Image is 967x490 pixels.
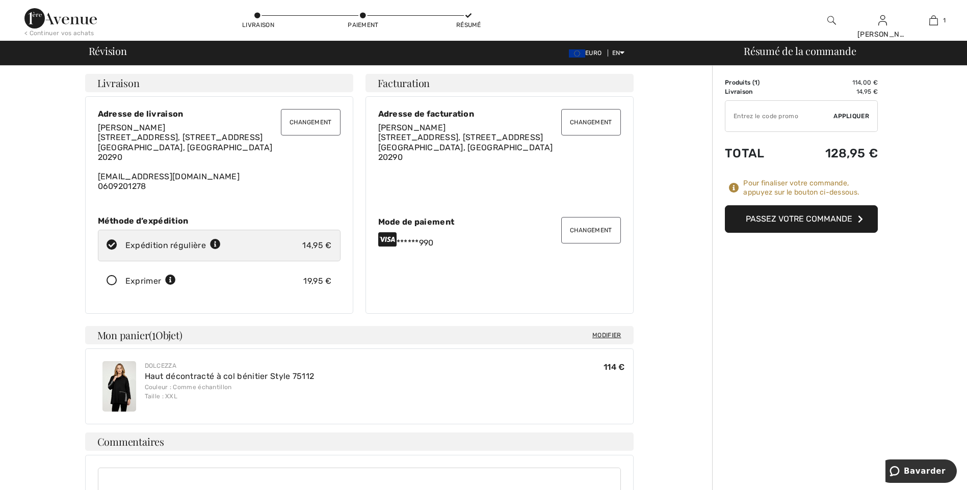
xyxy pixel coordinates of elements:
[929,14,938,26] img: Mon sac
[743,179,878,197] div: Pour finaliser votre commande, appuyez sur le bouton ci-dessous.
[98,123,341,191] div: [EMAIL_ADDRESS][DOMAIN_NAME] 0609201278
[592,330,621,340] span: Modifier
[149,328,182,342] span: (
[125,276,161,286] font: Exprimer
[155,328,182,342] font: Objet)
[833,112,869,121] span: Appliquer
[242,20,273,30] div: Livraison
[152,328,155,341] span: 1
[97,78,140,88] span: Livraison
[378,132,553,161] span: [STREET_ADDRESS], [STREET_ADDRESS] [GEOGRAPHIC_DATA], [GEOGRAPHIC_DATA] 20290
[943,16,946,25] span: 1
[125,240,206,250] font: Expédition régulière
[791,78,878,87] td: 114,00 €
[569,49,585,58] img: Euro
[98,216,341,226] div: Méthode d’expédition
[378,123,446,132] span: [PERSON_NAME]
[885,459,957,485] iframe: Opens a widget where you can chat to one of our agents
[725,205,878,233] button: Passez votre commande
[98,123,166,132] span: [PERSON_NAME]
[378,217,621,227] div: Mode de paiement
[561,109,621,135] button: Changement
[85,432,634,451] h4: Commentaires
[348,20,378,30] div: Paiement
[378,78,430,88] span: Facturation
[827,14,836,26] img: Rechercher sur le site Web
[302,239,331,252] div: 14,95 €
[746,214,852,224] font: Passez votre commande
[725,101,833,131] input: Promo code
[857,29,907,40] div: [PERSON_NAME]
[878,15,887,25] a: Sign In
[561,217,621,243] button: Changement
[754,79,757,86] span: 1
[569,49,606,57] span: EURO
[612,49,620,57] font: EN
[604,362,625,372] span: 114 €
[145,361,315,370] div: Dolcezza
[791,87,878,96] td: 14,95 €
[725,79,757,86] font: Produits (
[98,109,341,119] div: Adresse de livraison
[24,29,94,38] div: < Continuer vos achats
[725,78,791,87] td: )
[98,132,273,161] span: [STREET_ADDRESS], [STREET_ADDRESS] [GEOGRAPHIC_DATA], [GEOGRAPHIC_DATA] 20290
[89,46,127,56] span: Révision
[725,136,791,171] td: Total
[102,361,136,412] img: Haut décontracté à col bénitier Style 75112
[24,8,97,29] img: 1ère Avenue
[281,109,341,135] button: Changement
[878,14,887,26] img: Mes infos
[145,371,315,381] a: Haut décontracté à col bénitier Style 75112
[97,328,149,342] font: Mon panier
[731,46,961,56] div: Résumé de la commande
[145,383,315,401] div: Couleur : Comme échantillon Taille : XXL
[725,87,791,96] td: Livraison
[303,275,331,287] div: 19,95 €
[908,14,958,26] a: 1
[791,136,878,171] td: 128,95 €
[453,20,484,30] div: Résumé
[378,109,621,119] div: Adresse de facturation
